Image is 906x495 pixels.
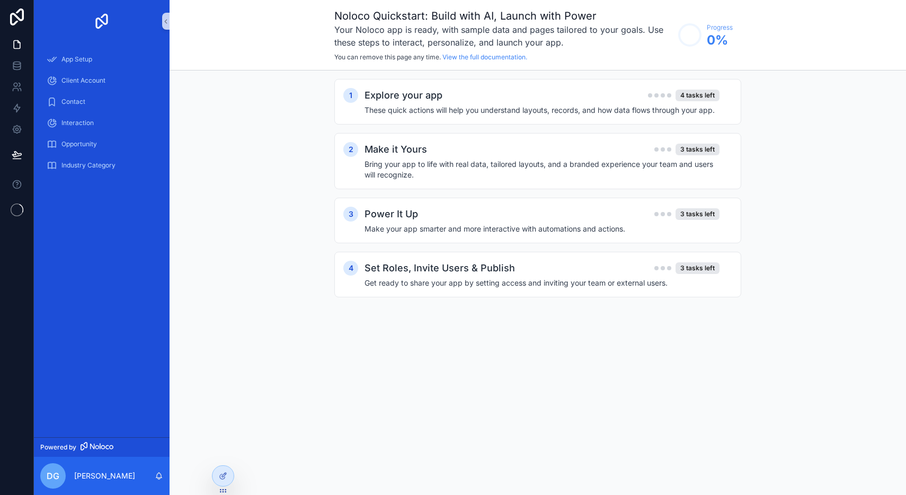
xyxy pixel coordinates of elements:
[343,207,358,222] div: 3
[61,55,92,64] span: App Setup
[676,262,720,274] div: 3 tasks left
[40,92,163,111] a: Contact
[707,32,733,49] span: 0 %
[34,437,170,457] a: Powered by
[365,261,515,276] h2: Set Roles, Invite Users & Publish
[343,88,358,103] div: 1
[365,207,418,222] h2: Power It Up
[343,261,358,276] div: 4
[707,23,733,32] span: Progress
[47,470,59,482] span: DG
[61,140,97,148] span: Opportunity
[61,161,116,170] span: Industry Category
[442,53,527,61] a: View the full documentation.
[676,144,720,155] div: 3 tasks left
[34,42,170,189] div: scrollable content
[40,156,163,175] a: Industry Category
[61,76,105,85] span: Client Account
[365,159,720,180] h4: Bring your app to life with real data, tailored layouts, and a branded experience your team and u...
[365,278,720,288] h4: Get ready to share your app by setting access and inviting your team or external users.
[676,208,720,220] div: 3 tasks left
[365,88,442,103] h2: Explore your app
[343,142,358,157] div: 2
[40,113,163,132] a: Interaction
[74,471,135,481] p: [PERSON_NAME]
[40,71,163,90] a: Client Account
[61,98,85,106] span: Contact
[334,8,673,23] h1: Noloco Quickstart: Build with AI, Launch with Power
[334,53,441,61] span: You can remove this page any time.
[365,105,720,116] h4: These quick actions will help you understand layouts, records, and how data flows through your app.
[365,224,720,234] h4: Make your app smarter and more interactive with automations and actions.
[40,50,163,69] a: App Setup
[93,13,110,30] img: App logo
[61,119,94,127] span: Interaction
[365,142,427,157] h2: Make it Yours
[40,135,163,154] a: Opportunity
[676,90,720,101] div: 4 tasks left
[170,70,906,327] div: scrollable content
[40,443,76,452] span: Powered by
[334,23,673,49] h3: Your Noloco app is ready, with sample data and pages tailored to your goals. Use these steps to i...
